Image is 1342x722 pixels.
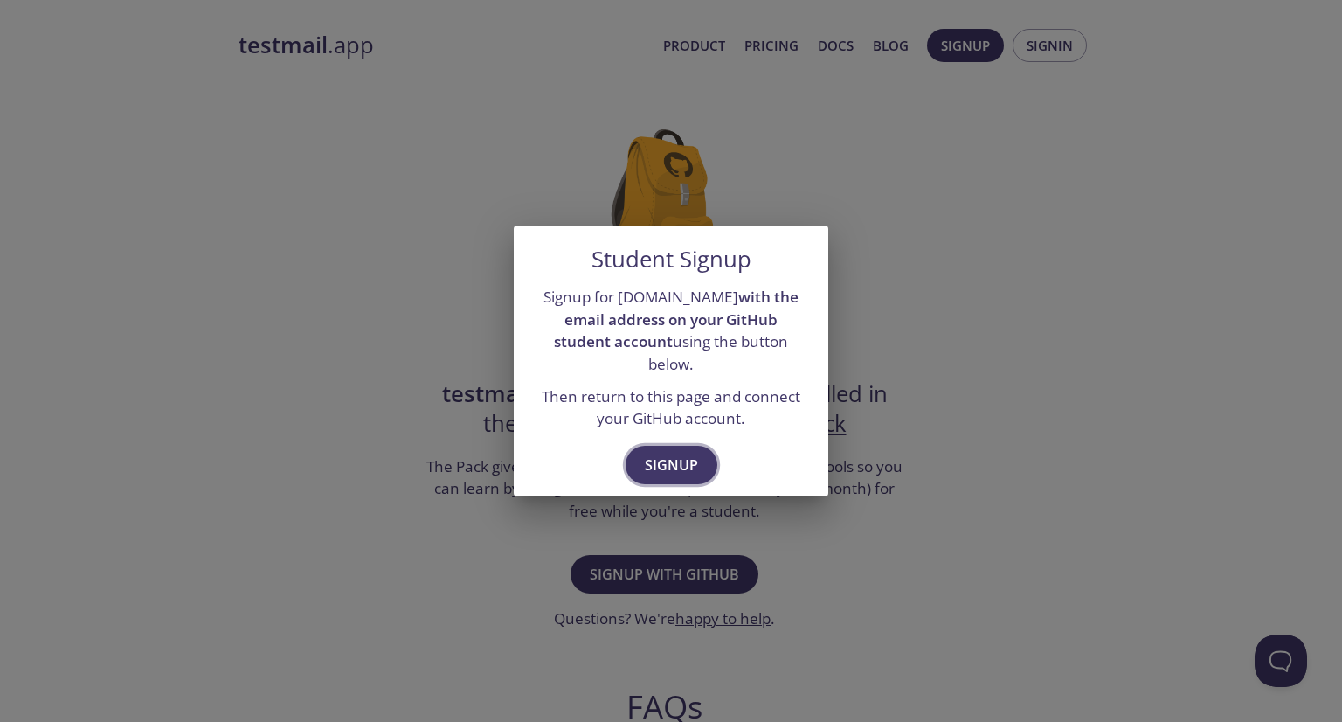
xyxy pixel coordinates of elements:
[591,246,751,273] h5: Student Signup
[554,287,799,351] strong: with the email address on your GitHub student account
[626,446,717,484] button: Signup
[535,286,807,376] p: Signup for [DOMAIN_NAME] using the button below.
[645,453,698,477] span: Signup
[535,385,807,430] p: Then return to this page and connect your GitHub account.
